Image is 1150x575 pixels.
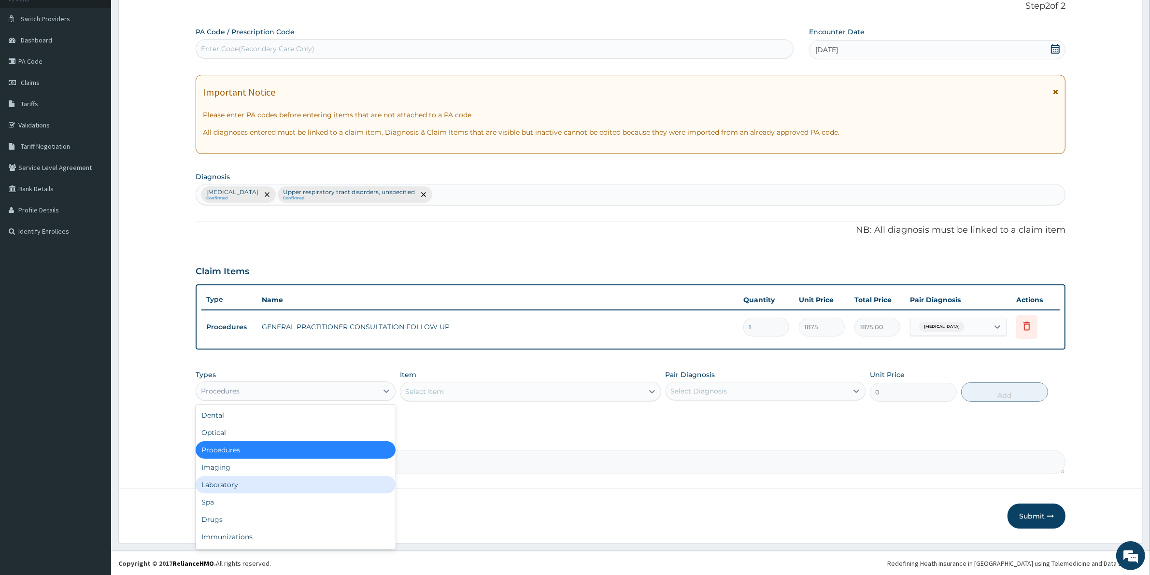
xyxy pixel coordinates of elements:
[201,291,257,309] th: Type
[50,54,162,67] div: Chat with us now
[158,5,182,28] div: Minimize live chat window
[196,172,230,182] label: Diagnosis
[196,441,396,459] div: Procedures
[203,127,1058,137] p: All diagnoses entered must be linked to a claim item. Diagnosis & Claim Items that are visible bu...
[887,559,1143,568] div: Redefining Heath Insurance in [GEOGRAPHIC_DATA] using Telemedicine and Data Science!
[118,559,216,568] strong: Copyright © 2017 .
[201,318,257,336] td: Procedures
[405,387,444,396] div: Select Item
[196,424,396,441] div: Optical
[203,110,1058,120] p: Please enter PA codes before entering items that are not attached to a PA code
[263,190,271,199] span: remove selection option
[738,290,794,309] th: Quantity
[21,99,38,108] span: Tariffs
[196,476,396,493] div: Laboratory
[419,190,428,199] span: remove selection option
[809,27,865,37] label: Encounter Date
[1011,290,1060,309] th: Actions
[257,290,738,309] th: Name
[196,224,1065,237] p: NB: All diagnosis must be linked to a claim item
[1008,504,1065,529] button: Submit
[203,87,275,98] h1: Important Notice
[961,382,1048,402] button: Add
[196,511,396,528] div: Drugs
[794,290,850,309] th: Unit Price
[206,188,258,196] p: [MEDICAL_DATA]
[196,493,396,511] div: Spa
[196,546,396,563] div: Others
[206,196,258,201] small: Confirmed
[196,407,396,424] div: Dental
[196,459,396,476] div: Imaging
[283,188,415,196] p: Upper respiratory tract disorders, unspecified
[815,45,838,55] span: [DATE]
[21,36,52,44] span: Dashboard
[196,1,1065,12] p: Step 2 of 2
[666,370,715,379] label: Pair Diagnosis
[201,44,314,54] div: Enter Code(Secondary Care Only)
[196,528,396,546] div: Immunizations
[257,317,738,337] td: GENERAL PRACTITIONER CONSULTATION FOLLOW UP
[18,48,39,72] img: d_794563401_company_1708531726252_794563401
[56,122,133,219] span: We're online!
[196,371,216,379] label: Types
[196,266,249,277] h3: Claim Items
[196,27,295,37] label: PA Code / Prescription Code
[400,370,416,379] label: Item
[919,322,965,332] span: [MEDICAL_DATA]
[196,436,1065,445] label: Comment
[283,196,415,201] small: Confirmed
[21,78,40,87] span: Claims
[905,290,1011,309] th: Pair Diagnosis
[21,14,70,23] span: Switch Providers
[5,264,184,297] textarea: Type your message and hit 'Enter'
[21,142,70,151] span: Tariff Negotiation
[671,386,727,396] div: Select Diagnosis
[850,290,905,309] th: Total Price
[870,370,905,379] label: Unit Price
[201,386,240,396] div: Procedures
[172,559,214,568] a: RelianceHMO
